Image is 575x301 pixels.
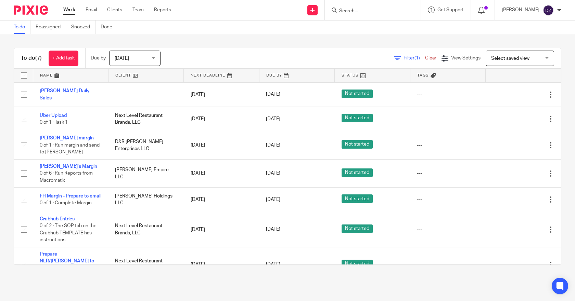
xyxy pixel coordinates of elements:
[266,197,280,202] span: [DATE]
[491,56,529,61] span: Select saved view
[342,224,373,233] span: Not started
[49,51,78,66] a: + Add task
[184,188,259,212] td: [DATE]
[342,168,373,177] span: Not started
[107,6,122,13] a: Clients
[184,131,259,159] td: [DATE]
[40,217,75,221] a: Grubhub Entries
[40,164,97,169] a: [PERSON_NAME]'s Margin
[14,20,30,34] a: To do
[342,140,373,149] span: Not started
[40,252,94,271] a: Prepare NLR/[PERSON_NAME] to email
[184,82,259,107] td: [DATE]
[40,223,97,242] span: 0 of 2 · The SOP tab on the Grubhub TEMPLATE has instructions
[266,92,280,97] span: [DATE]
[132,6,144,13] a: Team
[266,227,280,232] span: [DATE]
[342,194,373,203] span: Not started
[414,56,420,60] span: (1)
[40,194,101,199] a: FH Margin - Prepare to email
[502,6,539,13] p: [PERSON_NAME]
[417,73,429,77] span: Tags
[63,6,75,13] a: Work
[108,212,183,247] td: Next Level Restaurant Brands, LLC
[417,226,478,233] div: ---
[108,188,183,212] td: [PERSON_NAME] Holdings LLC
[14,5,48,15] img: Pixie
[36,20,66,34] a: Reassigned
[40,88,90,100] a: [PERSON_NAME] Daily Sales
[108,159,183,187] td: [PERSON_NAME] Empire LLC
[154,6,171,13] a: Reports
[404,56,425,60] span: Filter
[543,5,554,16] img: svg%3E
[184,159,259,187] td: [DATE]
[451,56,481,60] span: View Settings
[108,247,183,282] td: Next Level Restaurant Brands, LLC
[417,170,478,177] div: ---
[437,8,464,12] span: Get Support
[40,120,68,125] span: 0 of 1 · Task 1
[108,107,183,131] td: Next Level Restaurant Brands, LLC
[21,55,42,62] h1: To do
[184,107,259,131] td: [DATE]
[342,90,373,98] span: Not started
[40,143,100,155] span: 0 of 1 · Run margin and send to [PERSON_NAME]
[266,262,280,267] span: [DATE]
[40,171,93,183] span: 0 of 6 · Run Reports from Macromatix
[40,201,92,206] span: 0 of 1 · Complete Margin
[40,136,94,140] a: [PERSON_NAME] margin
[266,117,280,121] span: [DATE]
[91,55,106,61] p: Due by
[342,260,373,268] span: Not started
[184,212,259,247] td: [DATE]
[40,113,67,118] a: Uber Upload
[266,171,280,176] span: [DATE]
[108,131,183,159] td: D&R [PERSON_NAME] Enterprises LLC
[338,8,400,14] input: Search
[86,6,97,13] a: Email
[417,91,478,98] div: ---
[417,115,478,122] div: ---
[101,20,117,34] a: Done
[417,261,478,268] div: ---
[266,143,280,148] span: [DATE]
[417,196,478,203] div: ---
[35,55,42,61] span: (7)
[342,114,373,122] span: Not started
[425,56,436,60] a: Clear
[184,247,259,282] td: [DATE]
[71,20,95,34] a: Snoozed
[417,142,478,149] div: ---
[115,56,129,61] span: [DATE]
